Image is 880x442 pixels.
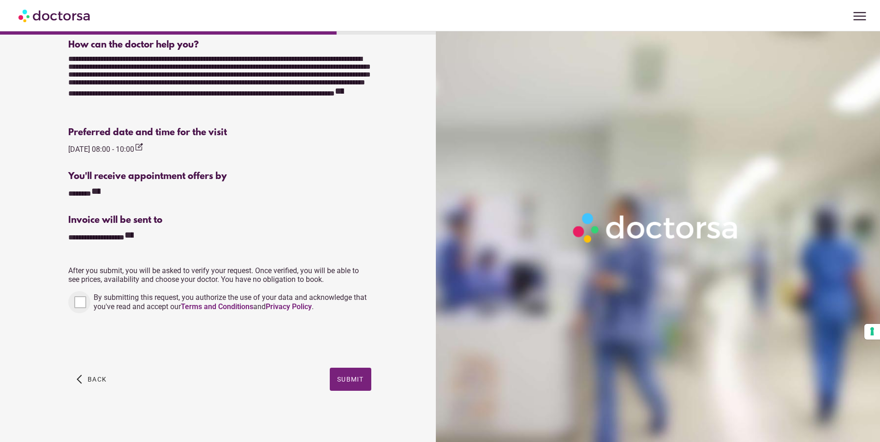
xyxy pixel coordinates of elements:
div: You'll receive appointment offers by [68,171,371,182]
div: Invoice will be sent to [68,215,371,226]
iframe: reCAPTCHA [68,323,208,358]
span: Back [88,376,107,383]
div: [DATE] 08:00 - 10:00 [68,143,143,155]
div: Preferred date and time for the visit [68,127,371,138]
a: Terms and Conditions [181,302,253,311]
button: arrow_back_ios Back [73,368,110,391]
a: Privacy Policy [266,302,312,311]
div: How can the doctor help you? [68,40,371,50]
span: menu [851,7,868,25]
button: Submit [330,368,371,391]
button: Your consent preferences for tracking technologies [864,324,880,340]
img: Doctorsa.com [18,5,91,26]
span: By submitting this request, you authorize the use of your data and acknowledge that you've read a... [94,293,367,311]
p: After you submit, you will be asked to verify your request. Once verified, you will be able to se... [68,266,371,284]
span: Submit [337,376,364,383]
i: edit_square [134,143,143,152]
img: Logo-Doctorsa-trans-White-partial-flat.png [568,208,744,247]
